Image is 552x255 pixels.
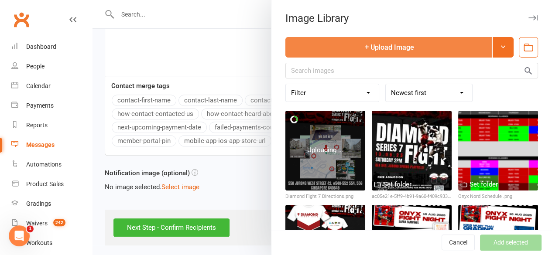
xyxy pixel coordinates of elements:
[11,116,92,135] a: Reports
[26,220,48,227] div: Waivers
[372,111,452,190] img: ac05e21e-5ff9-4b91-9a60-f409c933e890.jpeg
[307,145,343,155] div: Uploading ...
[26,43,56,50] div: Dashboard
[26,200,51,207] div: Gradings
[11,76,92,96] a: Calendar
[26,161,62,168] div: Automations
[11,194,92,214] a: Gradings
[26,63,45,70] div: People
[470,179,498,190] div: Set folder
[11,37,92,57] a: Dashboard
[11,96,92,116] a: Payments
[26,122,48,129] div: Reports
[11,174,92,194] a: Product Sales
[26,82,51,89] div: Calendar
[372,193,452,201] div: ac05e21e-5ff9-4b91-9a60-f409c933e890.jpeg
[285,37,492,58] button: Upload Image
[26,239,52,246] div: Workouts
[9,225,30,246] iframe: Intercom live chat
[383,179,411,190] div: Set folder
[26,141,55,148] div: Messages
[53,219,65,226] span: 242
[458,193,538,201] div: Onyx Nord Schedule .png
[26,102,54,109] div: Payments
[10,9,32,31] a: Clubworx
[285,193,365,201] div: Diamond Fight 7 Directions.png
[11,155,92,174] a: Automations
[11,214,92,233] a: Waivers 242
[11,233,92,253] a: Workouts
[11,57,92,76] a: People
[11,135,92,155] a: Messages
[271,12,552,24] div: Image Library
[285,63,538,78] input: Search images
[27,225,34,232] span: 1
[26,180,64,187] div: Product Sales
[442,235,475,251] button: Cancel
[458,111,538,190] img: Onyx Nord Schedule .png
